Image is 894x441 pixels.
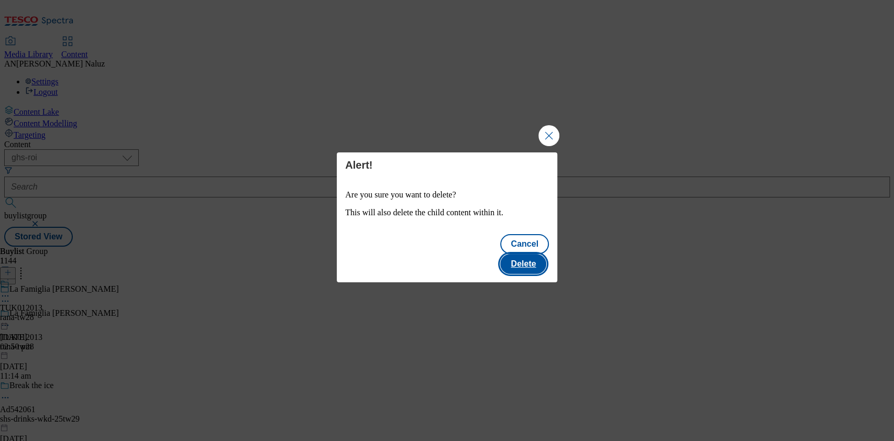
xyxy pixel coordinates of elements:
[500,234,548,254] button: Cancel
[345,208,549,217] p: This will also delete the child content within it.
[345,159,549,171] h4: Alert!
[345,190,549,200] p: Are you sure you want to delete?
[538,125,559,146] button: Close Modal
[500,254,546,274] button: Delete
[337,152,557,282] div: Modal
